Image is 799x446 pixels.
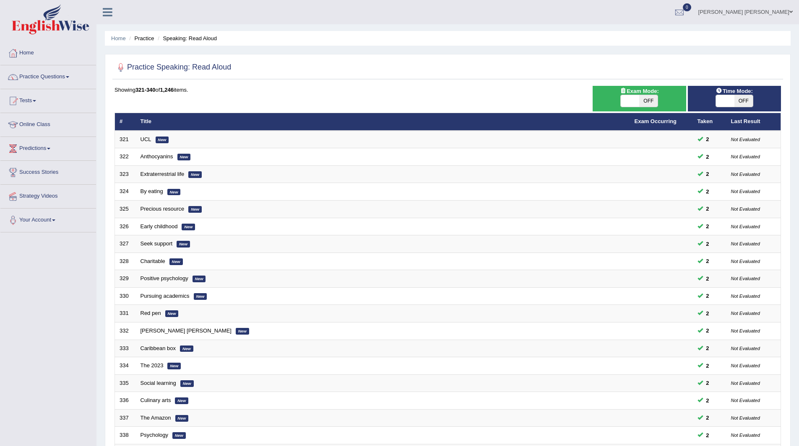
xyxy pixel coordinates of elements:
[115,131,136,148] td: 321
[703,240,713,248] span: You can still take this question
[703,413,713,422] span: You can still take this question
[141,240,173,247] a: Seek support
[703,170,713,178] span: You can still take this question
[141,310,161,316] a: Red pen
[703,431,713,440] span: You can still take this question
[115,392,136,410] td: 336
[0,65,96,86] a: Practice Questions
[188,171,202,178] em: New
[115,287,136,305] td: 330
[182,224,195,230] em: New
[115,427,136,444] td: 338
[0,113,96,134] a: Online Class
[115,218,136,235] td: 326
[141,415,171,421] a: The Amazon
[731,381,760,386] small: Not Evaluated
[141,171,185,177] a: Extraterrestrial life
[0,161,96,182] a: Success Stories
[167,189,181,196] em: New
[115,235,136,253] td: 327
[115,148,136,166] td: 322
[169,258,183,265] em: New
[726,113,781,131] th: Last Result
[731,154,760,159] small: Not Evaluated
[160,87,174,93] b: 1,246
[703,309,713,318] span: You can still take this question
[731,398,760,403] small: Not Evaluated
[175,397,188,404] em: New
[693,113,726,131] th: Taken
[703,396,713,405] span: You can still take this question
[167,363,181,369] em: New
[635,118,677,124] a: Exam Occurring
[731,294,760,299] small: Not Evaluated
[141,345,176,351] a: Caribbean box
[177,154,191,160] em: New
[731,346,760,351] small: Not Evaluated
[0,209,96,229] a: Your Account
[165,310,179,317] em: New
[703,291,713,300] span: You can still take this question
[703,344,713,353] span: You can still take this question
[731,415,760,420] small: Not Evaluated
[731,433,760,438] small: Not Evaluated
[731,172,760,177] small: Not Evaluated
[731,189,760,194] small: Not Evaluated
[0,185,96,206] a: Strategy Videos
[115,340,136,357] td: 333
[115,409,136,427] td: 337
[127,34,154,42] li: Practice
[731,259,760,264] small: Not Evaluated
[115,61,231,74] h2: Practice Speaking: Read Aloud
[0,41,96,62] a: Home
[111,35,126,41] a: Home
[115,253,136,270] td: 328
[683,3,691,11] span: 0
[0,89,96,110] a: Tests
[731,224,760,229] small: Not Evaluated
[703,379,713,387] span: You can still take this question
[731,363,760,368] small: Not Evaluated
[639,95,658,107] span: OFF
[115,305,136,322] td: 331
[188,206,202,213] em: New
[593,86,686,111] div: Show exams occurring in exams
[617,87,662,95] span: Exam Mode:
[141,362,164,369] a: The 2023
[703,152,713,161] span: You can still take this question
[703,257,713,266] span: You can still take this question
[141,293,190,299] a: Pursuing academics
[115,322,136,340] td: 332
[156,137,169,143] em: New
[115,201,136,218] td: 325
[141,380,176,386] a: Social learning
[141,223,178,229] a: Early childhood
[731,241,760,246] small: Not Evaluated
[180,380,194,387] em: New
[703,274,713,283] span: You can still take this question
[0,137,96,158] a: Predictions
[731,276,760,281] small: Not Evaluated
[115,113,136,131] th: #
[703,361,713,370] span: You can still take this question
[703,204,713,213] span: You can still take this question
[141,136,151,142] a: UCL
[731,206,760,211] small: Not Evaluated
[135,87,156,93] b: 321-340
[141,206,185,212] a: Precious resource
[713,87,756,95] span: Time Mode:
[141,153,173,160] a: Anthocyanins
[193,276,206,282] em: New
[731,311,760,316] small: Not Evaluated
[194,293,207,300] em: New
[703,326,713,335] span: You can still take this question
[141,188,163,194] a: By eating
[180,345,193,352] em: New
[115,374,136,392] td: 335
[141,397,171,403] a: Culinary arts
[115,357,136,375] td: 334
[115,270,136,288] td: 329
[141,432,168,438] a: Psychology
[177,241,190,247] em: New
[731,328,760,333] small: Not Evaluated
